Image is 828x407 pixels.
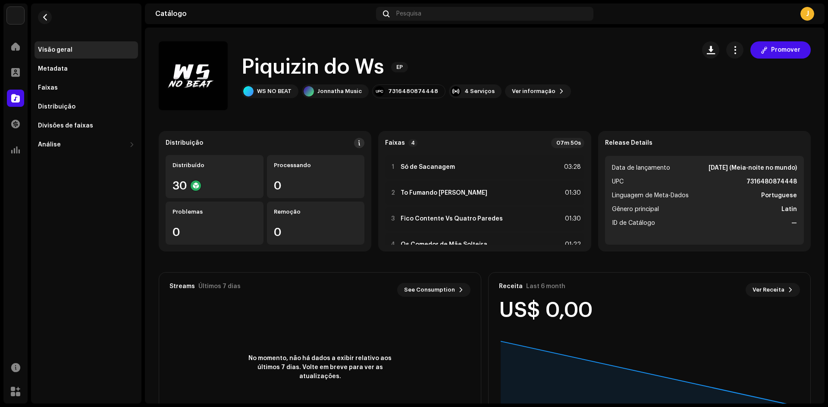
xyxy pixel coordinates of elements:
div: 01:22 [562,239,581,250]
div: Catálogo [155,10,373,17]
div: Visão geral [38,47,72,53]
div: Distribuição [166,140,203,146]
div: WS NO BEAT [257,88,292,95]
button: Ver Receita [746,283,800,297]
re-m-nav-dropdown: Análise [34,136,138,153]
span: No momento, não há dados a exibir relativo aos últimos 7 dias. Volte em breve para ver as atualiz... [242,354,398,381]
div: Metadata [38,65,68,72]
button: Promover [750,41,811,59]
div: Jonnatha Music [317,88,362,95]
re-m-nav-item: Metadata [34,60,138,78]
re-m-nav-item: Visão geral [34,41,138,59]
strong: Faixas [385,140,405,146]
div: Últimos 7 dias [198,283,241,290]
strong: Portuguese [761,190,797,201]
strong: Latin [781,204,797,214]
div: Receita [499,283,523,290]
div: Streams [169,283,195,290]
strong: Só de Sacanagem [401,164,455,171]
div: Problemas [172,208,257,215]
span: UPC [612,177,624,187]
div: Divisões de faixas [38,122,93,129]
img: 1cf725b2-75a2-44e7-8fdf-5f1256b3d403 [7,7,24,24]
span: Pesquisa [396,10,421,17]
span: Ver informação [512,83,555,100]
div: 01:30 [562,214,581,224]
div: Faixas [38,84,58,91]
h1: Piquizin do Ws [241,53,384,81]
button: See Consumption [397,283,470,297]
strong: — [791,218,797,228]
span: Promover [771,41,800,59]
span: Data de lançamento [612,163,670,173]
strong: 7316480874448 [746,177,797,187]
button: Ver informação [505,84,571,98]
span: ID de Catálogo [612,218,655,228]
span: Ver Receita [753,281,784,298]
span: Gênero principal [612,204,659,214]
div: 7316480874448 [388,88,438,95]
div: Processando [274,162,358,169]
div: Remoção [274,208,358,215]
p-badge: 4 [408,139,417,147]
div: 01:30 [562,188,581,198]
strong: Release Details [605,140,652,146]
strong: [DATE] (Meia-noite no mundo) [709,163,797,173]
strong: To Fumando [PERSON_NAME] [401,190,487,196]
div: Last 6 month [526,283,565,290]
div: Distribuição [38,103,75,110]
div: 03:28 [562,162,581,172]
span: Linguagem de Meta-Dados [612,190,689,201]
div: Análise [38,141,61,148]
strong: Fico Contente Vs Quatro Paredes [401,215,503,222]
div: Distribuído [172,162,257,169]
span: See Consumption [404,281,455,298]
span: EP [391,62,408,72]
re-m-nav-item: Faixas [34,79,138,96]
re-m-nav-item: Distribuição [34,98,138,115]
div: 4 Serviços [464,88,495,95]
div: 07m 50s [551,138,584,148]
strong: Os Comedor de Mãe Solteira [401,241,487,248]
div: J [800,7,814,21]
re-m-nav-item: Divisões de faixas [34,117,138,134]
